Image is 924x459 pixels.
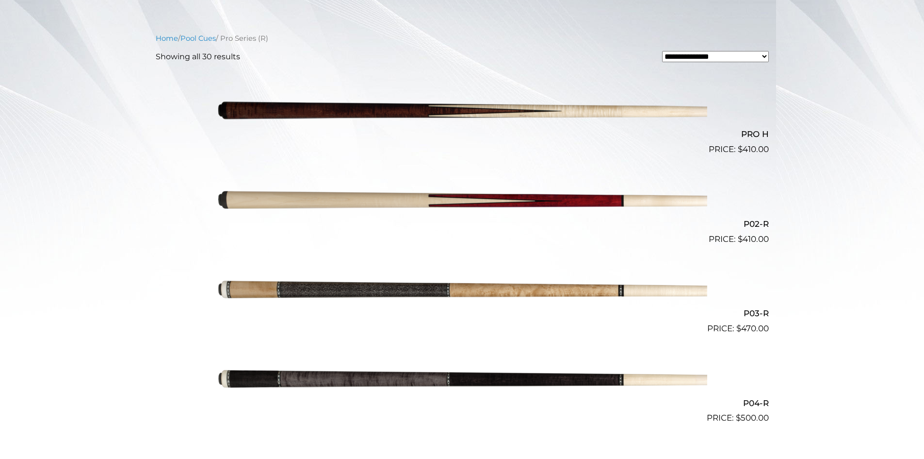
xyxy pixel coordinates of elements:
[156,250,769,335] a: P03-R $470.00
[217,160,707,241] img: P02-R
[736,323,741,333] span: $
[156,305,769,323] h2: P03-R
[156,339,769,425] a: P04-R $500.00
[217,250,707,331] img: P03-R
[156,125,769,143] h2: PRO H
[156,215,769,233] h2: P02-R
[736,413,741,423] span: $
[738,144,769,154] bdi: 410.00
[156,70,769,156] a: PRO H $410.00
[180,34,216,43] a: Pool Cues
[156,33,769,44] nav: Breadcrumb
[738,234,769,244] bdi: 410.00
[156,394,769,412] h2: P04-R
[217,70,707,152] img: PRO H
[156,51,240,63] p: Showing all 30 results
[736,323,769,333] bdi: 470.00
[156,34,178,43] a: Home
[217,339,707,421] img: P04-R
[738,144,743,154] span: $
[156,160,769,245] a: P02-R $410.00
[736,413,769,423] bdi: 500.00
[738,234,743,244] span: $
[662,51,769,62] select: Shop order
